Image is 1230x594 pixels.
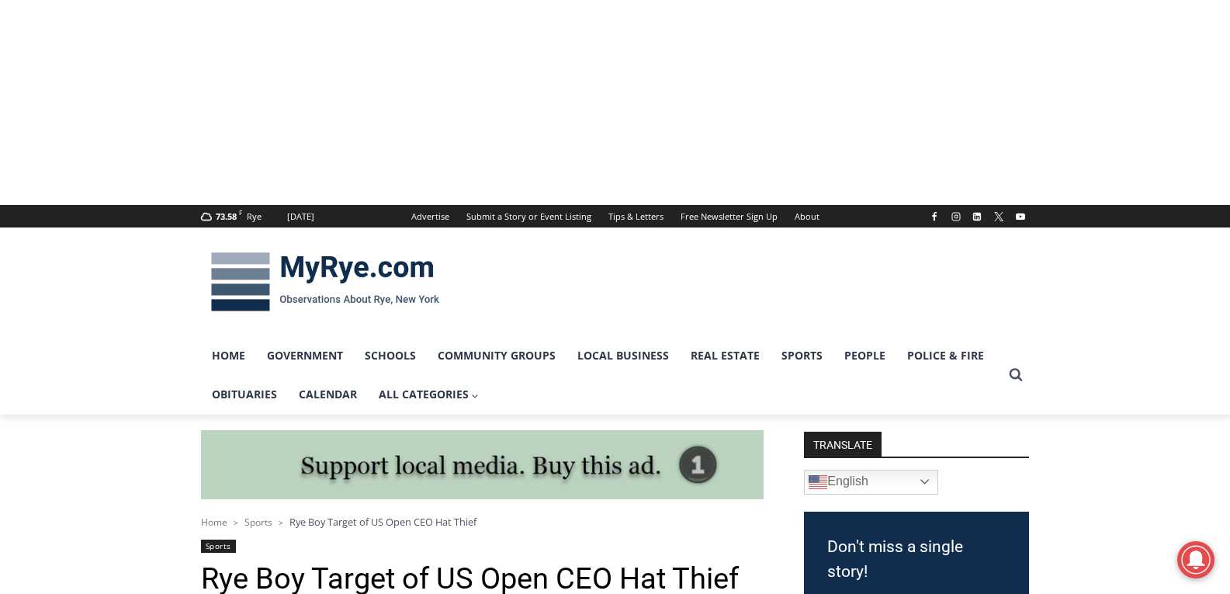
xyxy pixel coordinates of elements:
[804,470,938,495] a: English
[247,210,262,224] div: Rye
[1002,361,1030,389] button: View Search Form
[216,210,237,222] span: 73.58
[287,210,314,224] div: [DATE]
[786,205,828,228] a: About
[804,432,882,457] strong: TRANSLATE
[896,336,995,375] a: Police & Fire
[771,336,833,375] a: Sports
[809,473,827,492] img: en
[234,517,238,528] span: >
[403,205,828,228] nav: Secondary Navigation
[354,336,427,375] a: Schools
[833,336,896,375] a: People
[201,430,764,500] img: support local media, buy this ad
[680,336,771,375] a: Real Estate
[458,205,600,228] a: Submit a Story or Event Listing
[947,207,965,226] a: Instagram
[244,516,272,529] a: Sports
[925,207,944,226] a: Facebook
[288,375,368,414] a: Calendar
[201,375,288,414] a: Obituaries
[201,241,449,322] img: MyRye.com
[827,535,1006,584] h3: Don't miss a single story!
[289,515,476,529] span: Rye Boy Target of US Open CEO Hat Thief
[379,386,480,403] span: All Categories
[201,540,236,553] a: Sports
[600,205,672,228] a: Tips & Letters
[989,207,1008,226] a: X
[1011,207,1030,226] a: YouTube
[968,207,986,226] a: Linkedin
[279,517,283,528] span: >
[566,336,680,375] a: Local Business
[256,336,354,375] a: Government
[201,514,764,530] nav: Breadcrumbs
[403,205,458,228] a: Advertise
[239,208,242,217] span: F
[427,336,566,375] a: Community Groups
[201,336,256,375] a: Home
[201,336,1002,415] nav: Primary Navigation
[672,205,786,228] a: Free Newsletter Sign Up
[201,516,227,529] a: Home
[368,375,490,414] a: All Categories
